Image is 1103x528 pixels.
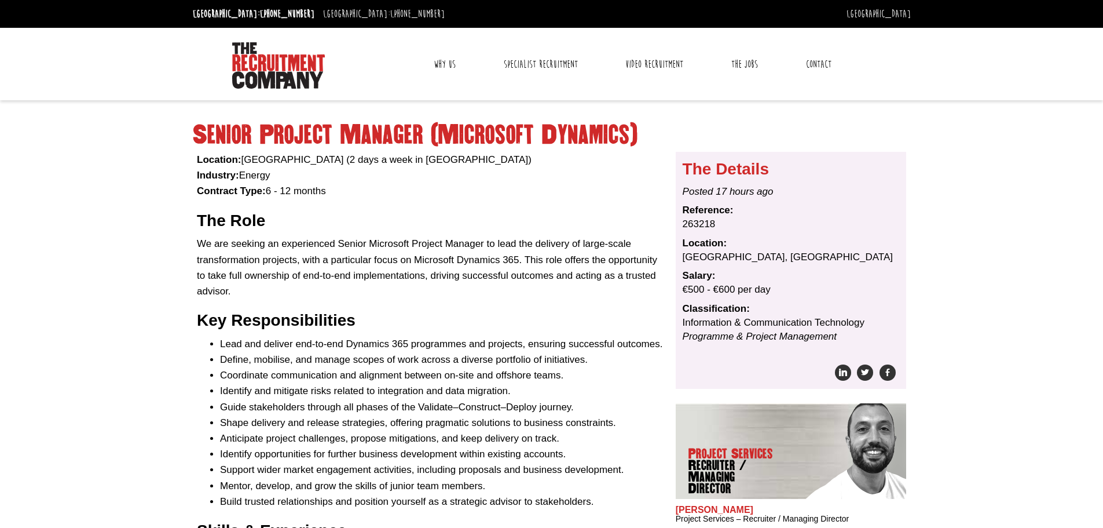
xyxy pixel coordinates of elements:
a: [PHONE_NUMBER] [260,8,314,20]
p: We are seeking an experienced Senior Microsoft Project Manager to lead the delivery of large-scal... [197,236,667,299]
li: Define, mobilise, and manage scopes of work across a diverse portfolio of initiatives. [220,352,667,367]
dd: €500 - €600 per day [683,283,899,297]
dt: Salary: [683,269,899,283]
li: [GEOGRAPHIC_DATA]: [320,5,448,23]
li: Identify and mitigate risks related to integration and data migration. [220,383,667,399]
a: The Jobs [723,50,767,79]
h2: [PERSON_NAME] [676,505,906,515]
p: [GEOGRAPHIC_DATA] (2 days a week in [GEOGRAPHIC_DATA]) Energy 6 - 12 months [197,152,667,199]
strong: Contract Type: [197,185,266,196]
li: Build trusted relationships and position yourself as a strategic advisor to stakeholders. [220,494,667,509]
li: Guide stakeholders through all phases of the Validate–Construct–Deploy journey. [220,399,667,415]
img: Chris Pelow's our Project Services Recruiter / Managing Director [795,403,906,499]
a: Video Recruitment [617,50,692,79]
li: Coordinate communication and alignment between on-site and offshore teams. [220,367,667,383]
strong: Location: [197,154,241,165]
a: Why Us [425,50,464,79]
dd: Information & Communication Technology [683,316,899,344]
img: The Recruitment Company [232,42,325,89]
h3: The Details [683,161,899,179]
h3: Key Responsibilities [197,312,667,330]
li: Support wider market engagement activities, including proposals and business development. [220,462,667,478]
dt: Location: [683,236,899,250]
i: Programme & Project Management [683,331,837,342]
i: Posted 17 hours ago [683,186,774,197]
a: [GEOGRAPHIC_DATA] [847,8,911,20]
a: [PHONE_NUMBER] [390,8,445,20]
p: Project Services [688,448,778,494]
dd: [GEOGRAPHIC_DATA], [GEOGRAPHIC_DATA] [683,250,899,264]
span: Recruiter / Managing Director [688,460,778,494]
h3: The Role [197,212,667,230]
li: Anticipate project challenges, propose mitigations, and keep delivery on track. [220,431,667,446]
a: Contact [797,50,840,79]
h1: Senior Project Manager (Microsoft Dynamics) [193,125,911,145]
dt: Reference: [683,203,899,217]
dd: 263218 [683,217,899,231]
li: Lead and deliver end-to-end Dynamics 365 programmes and projects, ensuring successful outcomes. [220,336,667,352]
li: Identify opportunities for further business development within existing accounts. [220,446,667,462]
h3: Project Services – Recruiter / Managing Director [676,515,906,523]
dt: Classification: [683,302,899,316]
a: Specialist Recruitment [495,50,587,79]
li: Mentor, develop, and grow the skills of junior team members. [220,478,667,494]
li: Shape delivery and release strategies, offering pragmatic solutions to business constraints. [220,415,667,431]
b: Industry: [197,170,239,181]
li: [GEOGRAPHIC_DATA]: [190,5,317,23]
